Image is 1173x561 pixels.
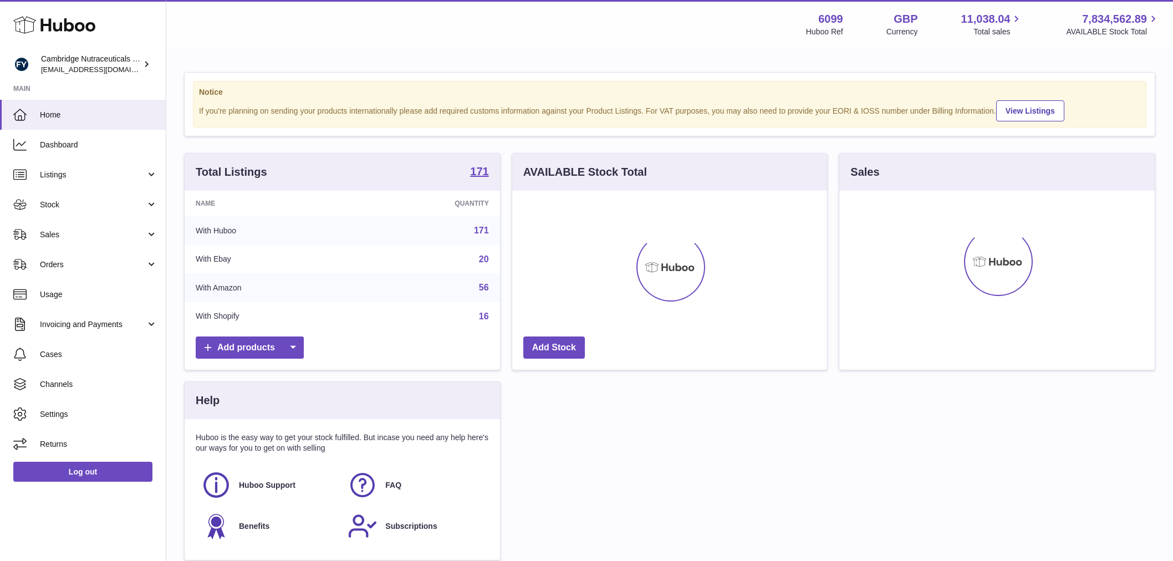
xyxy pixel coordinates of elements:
a: Add products [196,336,304,359]
span: Huboo Support [239,480,295,491]
span: Sales [40,229,146,240]
span: 7,834,562.89 [1082,12,1147,27]
p: Huboo is the easy way to get your stock fulfilled. But incase you need any help here's our ways f... [196,432,489,453]
span: 11,038.04 [961,12,1010,27]
strong: 6099 [818,12,843,27]
a: 171 [470,166,488,179]
span: Cases [40,349,157,360]
td: With Huboo [185,216,357,245]
span: Invoicing and Payments [40,319,146,330]
span: Subscriptions [385,521,437,532]
a: View Listings [996,100,1064,121]
td: With Ebay [185,245,357,274]
a: Benefits [201,511,336,541]
span: Settings [40,409,157,420]
a: 16 [479,312,489,321]
strong: 171 [470,166,488,177]
div: If you're planning on sending your products internationally please add required customs informati... [199,99,1140,121]
th: Name [185,191,357,216]
a: 7,834,562.89 AVAILABLE Stock Total [1066,12,1160,37]
a: 171 [474,226,489,235]
a: Log out [13,462,152,482]
a: Huboo Support [201,470,336,500]
div: Currency [886,27,918,37]
span: Returns [40,439,157,450]
a: 20 [479,254,489,264]
span: Total sales [973,27,1023,37]
div: Cambridge Nutraceuticals Ltd [41,54,141,75]
h3: Help [196,393,220,408]
h3: Total Listings [196,165,267,180]
span: Usage [40,289,157,300]
span: Channels [40,379,157,390]
th: Quantity [357,191,499,216]
span: Dashboard [40,140,157,150]
span: Listings [40,170,146,180]
a: FAQ [348,470,483,500]
a: Add Stock [523,336,585,359]
a: 11,038.04 Total sales [961,12,1023,37]
span: Orders [40,259,146,270]
strong: Notice [199,87,1140,98]
span: AVAILABLE Stock Total [1066,27,1160,37]
h3: AVAILABLE Stock Total [523,165,647,180]
span: Benefits [239,521,269,532]
div: Huboo Ref [806,27,843,37]
span: [EMAIL_ADDRESS][DOMAIN_NAME] [41,65,163,74]
a: Subscriptions [348,511,483,541]
a: 56 [479,283,489,292]
img: huboo@camnutra.com [13,56,30,73]
h3: Sales [850,165,879,180]
td: With Shopify [185,302,357,331]
td: With Amazon [185,273,357,302]
span: FAQ [385,480,401,491]
span: Stock [40,200,146,210]
span: Home [40,110,157,120]
strong: GBP [894,12,917,27]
